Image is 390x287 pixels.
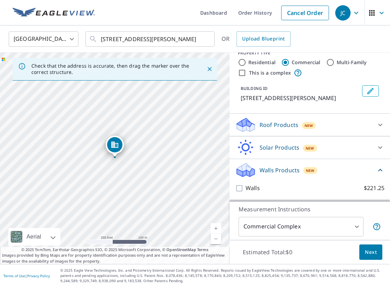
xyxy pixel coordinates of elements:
[241,85,268,91] p: BUILDING ID
[235,162,384,178] div: Walls ProductsNew
[306,145,314,151] span: New
[239,217,363,236] div: Commercial Complex
[237,31,290,47] a: Upload Blueprint
[241,94,359,102] p: [STREET_ADDRESS][PERSON_NAME]
[260,143,299,152] p: Solar Products
[359,244,382,260] button: Next
[248,59,276,66] label: Residential
[3,274,50,278] p: |
[3,273,25,278] a: Terms of Use
[242,35,285,43] span: Upload Blueprint
[373,222,381,231] span: Each building may require a separate measurement report; if so, your account will be billed per r...
[31,63,194,75] p: Check that the address is accurate, then drag the marker over the correct structure.
[292,59,321,66] label: Commercial
[235,116,384,133] div: Roof ProductsNew
[222,31,291,47] div: OR
[235,139,384,156] div: Solar ProductsNew
[305,123,313,128] span: New
[24,228,43,246] div: Aerial
[237,244,298,260] p: Estimated Total: $0
[211,223,221,234] a: Current Level 17, Zoom In
[21,247,209,253] span: © 2025 TomTom, Earthstar Geographics SIO, © 2025 Microsoft Corporation, ©
[281,6,329,20] a: Cancel Order
[249,69,291,76] label: This is a complex
[106,136,124,157] div: Dropped pin, building 1, Commercial property, 6418 Groom Rd Baker, LA 70714
[166,247,196,252] a: OpenStreetMap
[246,184,260,192] p: Walls
[8,228,60,246] div: Aerial
[60,268,387,284] p: © 2025 Eagle View Technologies, Inc. and Pictometry International Corp. All Rights Reserved. Repo...
[306,168,315,173] span: New
[362,85,379,97] button: Edit building 1
[260,121,298,129] p: Roof Products
[364,184,384,192] p: $221.25
[27,273,50,278] a: Privacy Policy
[211,234,221,244] a: Current Level 17, Zoom Out
[335,5,351,21] div: JC
[197,247,209,252] a: Terms
[260,166,300,174] p: Walls Products
[238,50,382,56] div: PROPERTY TYPE
[239,205,381,213] p: Measurement Instructions
[9,29,78,49] div: [GEOGRAPHIC_DATA]
[337,59,367,66] label: Multi-Family
[205,65,214,74] button: Close
[365,248,377,257] span: Next
[101,29,200,49] input: Search by address or latitude-longitude
[13,8,95,18] img: EV Logo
